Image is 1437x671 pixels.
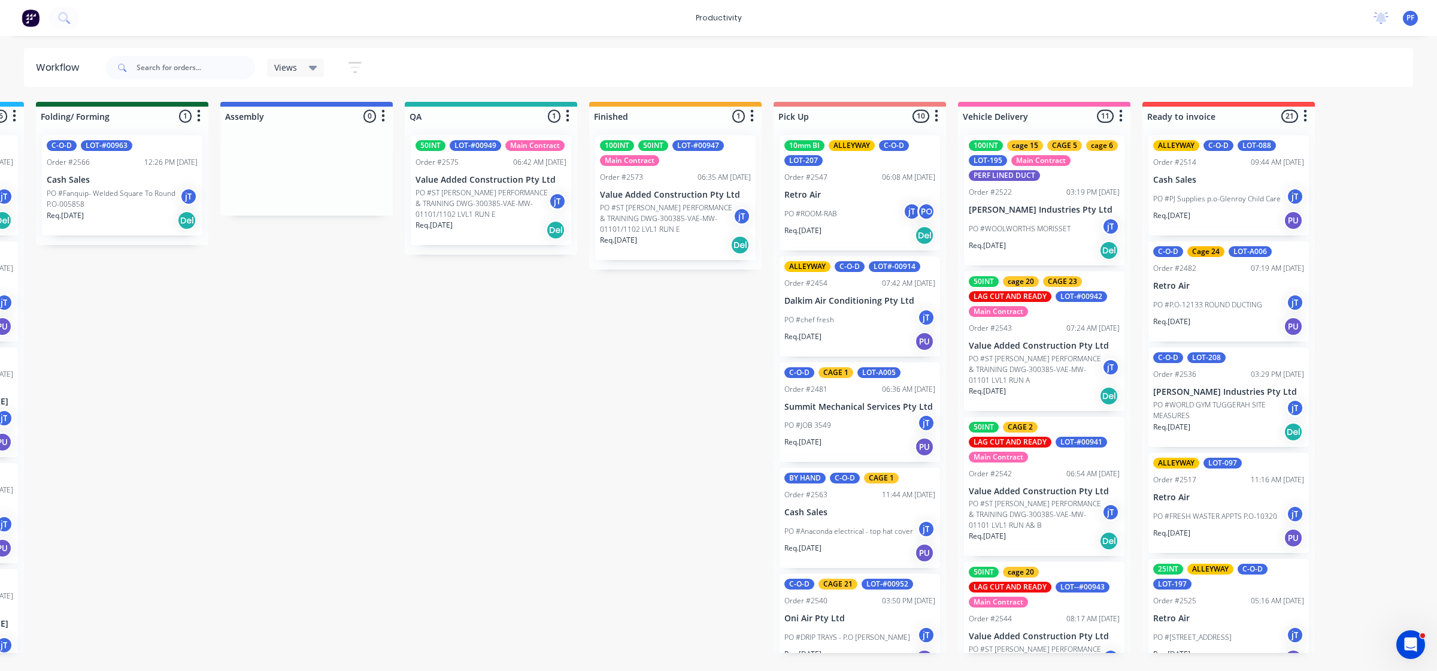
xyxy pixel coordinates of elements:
div: C-O-D [830,473,860,483]
div: LOT-#00949 [450,140,501,151]
div: ALLEYWAY [1153,140,1199,151]
div: CAGE 1 [818,367,853,378]
div: 25INT [1153,564,1183,575]
div: CAGE 21 [818,579,857,590]
div: Main Contract [969,597,1028,607]
div: Del [1284,422,1303,442]
p: Req. [DATE] [1153,528,1190,539]
div: 06:36 AM [DATE] [882,384,935,395]
p: Req. [DATE] [1153,649,1190,660]
div: Order #2542 [969,469,1012,479]
div: jT [1102,217,1120,235]
div: LOT-208 [1187,352,1226,363]
div: jT [1102,649,1120,667]
div: C-O-D [784,367,814,378]
p: [PERSON_NAME] Industries Pty Ltd [969,205,1120,215]
div: LAG CUT AND READY [969,437,1051,448]
div: ALLEYWAYC-O-DLOT#-00914Order #245407:42 AM [DATE]Dalkim Air Conditioning Pty LtdPO #chef freshjTR... [780,256,940,356]
div: C-O-D [835,261,865,272]
p: Req. [DATE] [969,531,1006,542]
div: jT [733,207,751,225]
div: 09:44 AM [DATE] [1251,157,1304,168]
p: Value Added Construction Pty Ltd [416,175,566,185]
div: PU [1284,317,1303,336]
div: LOT-197 [1153,579,1192,590]
p: Req. [DATE] [1153,316,1190,327]
p: Cash Sales [47,175,198,185]
p: PO #ST [PERSON_NAME] PERFORMANCE & TRAINING DWG-300385-VAE-MW-01101/1102 LVL1 RUN E [416,188,548,220]
div: 07:19 AM [DATE] [1251,263,1304,274]
div: PU [915,649,934,669]
div: Main Contract [600,155,659,166]
div: 11:16 AM [DATE] [1251,474,1304,485]
div: LOT#-00914 [869,261,920,272]
p: PO #ST [PERSON_NAME] PERFORMANCE & TRAINING DWG-300385-VAE-MW-01101 LVL1 RUN A& B [969,498,1102,531]
div: jT [1286,505,1304,523]
div: Order #2514 [1153,157,1196,168]
p: Value Added Construction Pty Ltd [969,631,1120,642]
div: LOT-088 [1238,140,1276,151]
div: PU [915,543,934,563]
div: jT [1286,188,1304,205]
p: PO #Fanquip- Welded Square To Round P.O-005858 [47,188,180,210]
div: LOT-207 [784,155,823,166]
div: 50INTLOT-#00949Main ContractOrder #257506:42 AM [DATE]Value Added Construction Pty LtdPO #ST [PER... [411,135,571,245]
div: jT [917,309,935,327]
p: Retro Air [784,190,935,200]
p: PO #WOOLWORTHS MORISSET [969,223,1071,234]
p: PO #FRESH WASTER APPTS P.O-10320 [1153,511,1277,522]
div: Del [1099,386,1118,406]
div: LOT-097 [1203,458,1242,469]
div: jT [1102,358,1120,376]
div: BY HAND [784,473,826,483]
div: 11:44 AM [DATE] [882,489,935,500]
div: 06:08 AM [DATE] [882,172,935,183]
div: Order #2517 [1153,474,1196,485]
div: LOT-A006 [1229,246,1272,257]
div: 100INT [600,140,634,151]
div: C-O-D [47,140,77,151]
div: Del [177,211,196,230]
div: Order #2543 [969,323,1012,334]
div: Order #2522 [969,187,1012,198]
div: C-O-D [1153,246,1183,257]
div: 50INT [969,567,999,578]
div: 50INT [416,140,445,151]
div: Cage 24 [1187,246,1224,257]
p: Summit Mechanical Services Pty Ltd [784,402,935,412]
div: 50INT [969,422,999,433]
div: 06:35 AM [DATE] [698,172,751,183]
p: PO #Anaconda electrical - top hat cover [784,526,913,537]
div: LOT-#00952 [862,579,913,590]
div: PO [917,202,935,220]
div: jT [1286,626,1304,644]
div: LOT-A005 [857,367,901,378]
div: Main Contract [969,306,1028,317]
div: LOT-#00947 [672,140,724,151]
div: Order #2536 [1153,369,1196,380]
div: 06:42 AM [DATE] [513,157,566,168]
div: jT [180,188,198,205]
div: cage 20 [1003,276,1039,287]
span: Views [274,61,297,74]
p: PO #DRIP TRAYS - P.O [PERSON_NAME] [784,632,910,643]
div: 03:29 PM [DATE] [1251,369,1304,380]
div: PERF LINED DUCT [969,170,1040,181]
p: Req. [DATE] [1153,422,1190,433]
input: Search for orders... [137,56,255,80]
p: Value Added Construction Pty Ltd [969,341,1120,351]
div: ALLEYWAY [784,261,830,272]
div: CAGE 2 [1003,422,1038,433]
div: PU [915,437,934,457]
div: C-O-DLOT-208Order #253603:29 PM [DATE][PERSON_NAME] Industries Pty LtdPO #WORLD GYM TUGGERAH SITE... [1148,347,1309,448]
div: ALLEYWAY [1153,458,1199,469]
div: PU [915,332,934,351]
p: Req. [DATE] [784,437,821,448]
div: 100INT50INTLOT-#00947Main ContractOrder #257306:35 AM [DATE]Value Added Construction Pty LtdPO #S... [595,135,756,260]
p: Cash Sales [784,507,935,518]
div: Main Contract [1011,155,1071,166]
div: PU [1284,211,1303,230]
p: Req. [DATE] [969,240,1006,251]
div: 07:24 AM [DATE] [1066,323,1120,334]
div: ALLEYWAYLOT-097Order #251711:16 AM [DATE]Retro AirPO #FRESH WASTER APPTS P.O-10320jTReq.[DATE]PU [1148,453,1309,553]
